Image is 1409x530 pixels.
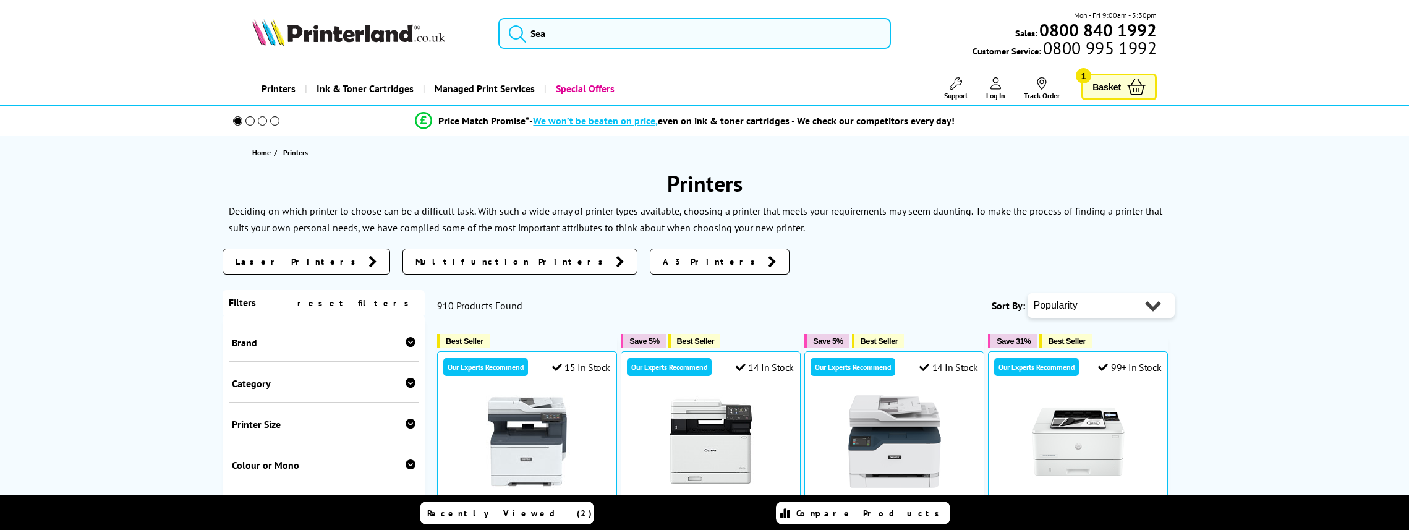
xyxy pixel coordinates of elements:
[443,358,528,376] div: Our Experts Recommend
[423,73,544,105] a: Managed Print Services
[813,336,843,346] span: Save 5%
[1039,334,1092,348] button: Best Seller
[297,297,415,309] a: reset filters
[446,336,483,346] span: Best Seller
[973,42,1157,57] span: Customer Service:
[229,296,256,309] span: Filters
[232,459,416,471] div: Colour or Mono
[986,77,1005,100] a: Log In
[1024,77,1060,100] a: Track Order
[481,478,574,490] a: Xerox C325
[1039,19,1157,41] b: 0800 840 1992
[811,358,895,376] div: Our Experts Recommend
[994,358,1079,376] div: Our Experts Recommend
[420,502,594,524] a: Recently Viewed (2)
[1032,395,1125,488] img: HP LaserJet Pro 4002dn
[1076,68,1091,83] span: 1
[438,114,529,127] span: Price Match Promise*
[665,478,757,490] a: Canon i-SENSYS MF752Cdw
[252,19,445,46] img: Printerland Logo
[544,73,624,105] a: Special Offers
[437,334,490,348] button: Best Seller
[1074,9,1157,21] span: Mon - Fri 9:00am - 5:30pm
[415,255,610,268] span: Multifunction Printers
[992,299,1025,312] span: Sort By:
[997,336,1031,346] span: Save 31%
[552,361,610,374] div: 15 In Stock
[650,249,790,275] a: A3 Printers
[736,361,794,374] div: 14 In Stock
[668,334,721,348] button: Best Seller
[677,336,715,346] span: Best Seller
[1048,336,1086,346] span: Best Seller
[1037,24,1157,36] a: 0800 840 1992
[232,418,416,430] div: Printer Size
[229,205,1162,234] p: To make the process of finding a printer that suits your own personal needs, we have compiled som...
[1032,478,1125,490] a: HP LaserJet Pro 4002dn
[986,91,1005,100] span: Log In
[804,334,849,348] button: Save 5%
[223,169,1187,198] h1: Printers
[852,334,905,348] button: Best Seller
[232,336,416,349] div: Brand
[848,478,941,490] a: Xerox C235
[848,395,941,488] img: Xerox C235
[498,18,891,49] input: Sea
[621,334,665,348] button: Save 5%
[252,73,305,105] a: Printers
[229,205,973,217] p: Deciding on which printer to choose can be a difficult task. With such a wide array of printer ty...
[919,361,977,374] div: 14 In Stock
[776,502,950,524] a: Compare Products
[216,110,1154,132] li: modal_Promise
[305,73,423,105] a: Ink & Toner Cartridges
[629,336,659,346] span: Save 5%
[317,73,414,105] span: Ink & Toner Cartridges
[223,249,390,275] a: Laser Printers
[1041,42,1157,54] span: 0800 995 1992
[232,377,416,390] div: Category
[236,255,362,268] span: Laser Printers
[663,255,762,268] span: A3 Printers
[1081,74,1157,100] a: Basket 1
[861,336,898,346] span: Best Seller
[988,334,1037,348] button: Save 31%
[529,114,955,127] div: - even on ink & toner cartridges - We check our competitors every day!
[252,146,274,159] a: Home
[944,91,968,100] span: Support
[1015,27,1037,39] span: Sales:
[252,19,483,48] a: Printerland Logo
[427,508,592,519] span: Recently Viewed (2)
[1098,361,1161,374] div: 99+ In Stock
[437,299,522,312] span: 910 Products Found
[402,249,637,275] a: Multifunction Printers
[944,77,968,100] a: Support
[481,395,574,488] img: Xerox C325
[533,114,658,127] span: We won’t be beaten on price,
[796,508,946,519] span: Compare Products
[1092,79,1121,95] span: Basket
[283,148,308,157] span: Printers
[627,358,712,376] div: Our Experts Recommend
[665,395,757,488] img: Canon i-SENSYS MF752Cdw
